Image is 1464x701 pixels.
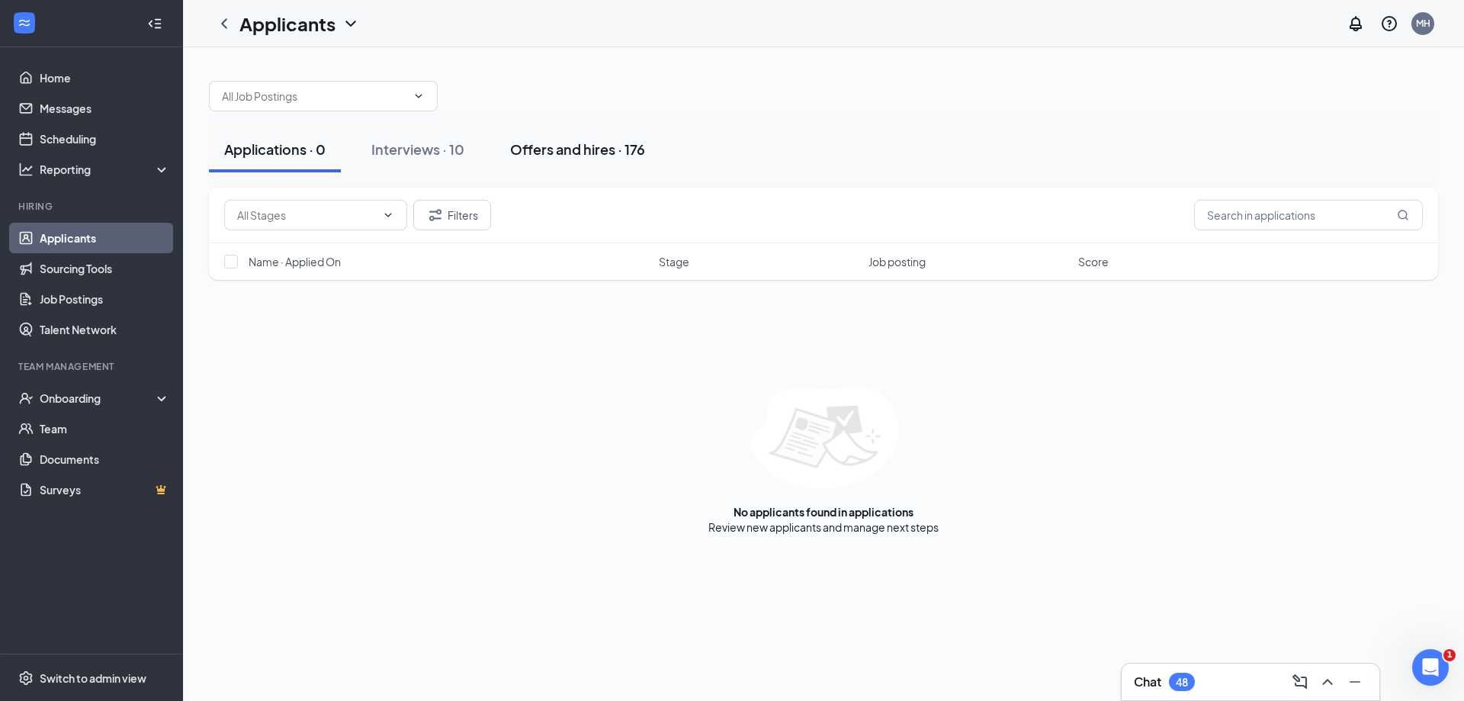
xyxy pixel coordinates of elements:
span: Job posting [868,254,926,269]
svg: ChevronDown [413,90,425,102]
button: Minimize [1343,670,1367,694]
svg: ChevronUp [1318,673,1337,691]
div: Hiring [18,200,167,213]
a: Home [40,63,170,93]
div: Team Management [18,360,167,373]
svg: MagnifyingGlass [1397,209,1409,221]
a: Scheduling [40,124,170,154]
a: SurveysCrown [40,474,170,505]
svg: Notifications [1347,14,1365,33]
div: No applicants found in applications [734,504,913,519]
div: 48 [1176,676,1188,689]
svg: Analysis [18,162,34,177]
div: Review new applicants and manage next steps [708,519,939,535]
span: Name · Applied On [249,254,341,269]
h3: Chat [1134,674,1161,690]
svg: ComposeMessage [1291,673,1309,691]
a: Sourcing Tools [40,253,170,284]
svg: Minimize [1346,673,1364,691]
iframe: Intercom live chat [1412,649,1449,686]
a: Job Postings [40,284,170,314]
div: Interviews · 10 [371,140,464,159]
a: Documents [40,444,170,474]
h1: Applicants [239,11,335,37]
svg: Settings [18,670,34,686]
div: Onboarding [40,391,157,406]
a: Team [40,413,170,444]
a: Applicants [40,223,170,253]
svg: UserCheck [18,391,34,406]
input: All Job Postings [222,88,406,105]
div: Applications · 0 [224,140,326,159]
input: Search in applications [1194,200,1423,230]
svg: WorkstreamLogo [17,15,32,31]
svg: QuestionInfo [1380,14,1398,33]
a: Messages [40,93,170,124]
span: Score [1078,254,1109,269]
svg: Filter [426,206,445,224]
button: Filter Filters [413,200,491,230]
button: ChevronUp [1315,670,1340,694]
a: Talent Network [40,314,170,345]
img: empty-state [750,387,898,489]
div: MH [1416,17,1430,30]
button: ComposeMessage [1288,670,1312,694]
svg: ChevronDown [382,209,394,221]
svg: ChevronLeft [215,14,233,33]
div: Reporting [40,162,171,177]
div: Switch to admin view [40,670,146,686]
span: Stage [659,254,689,269]
div: Offers and hires · 176 [510,140,645,159]
input: All Stages [237,207,376,223]
span: 1 [1443,649,1456,661]
svg: Collapse [147,16,162,31]
svg: ChevronDown [342,14,360,33]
